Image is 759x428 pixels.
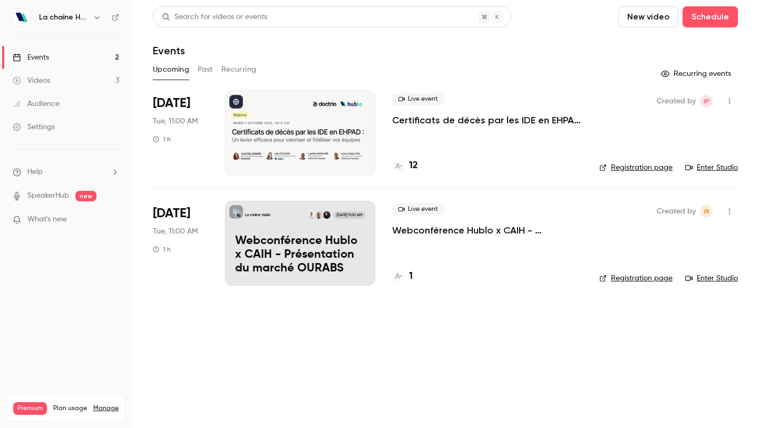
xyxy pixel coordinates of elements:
[162,12,267,23] div: Search for videos or events
[308,211,315,219] img: Amaury Bagein
[245,212,270,218] p: La chaîne Hublo
[153,116,198,127] span: Tue, 11:00 AM
[153,91,208,175] div: Oct 7 Tue, 11:00 AM (Europe/Paris)
[599,273,673,284] a: Registration page
[315,211,323,219] img: David Marquaire
[75,191,96,201] span: new
[704,95,709,108] span: IP
[392,224,582,237] a: Webconférence Hublo x CAIH - Présentation du marché OURABS
[685,273,738,284] a: Enter Studio
[656,65,738,82] button: Recurring events
[657,205,696,218] span: Created by
[333,211,365,219] span: [DATE] 11:00 AM
[392,114,582,127] a: Certificats de décès par les IDE en EHPAD : un levier efficace pour valoriser et fidéliser vos éq...
[392,203,444,216] span: Live event
[13,52,49,63] div: Events
[153,205,190,222] span: [DATE]
[683,6,738,27] button: Schedule
[153,245,171,254] div: 1 h
[409,269,413,284] h4: 1
[153,95,190,112] span: [DATE]
[685,162,738,173] a: Enter Studio
[704,205,709,218] span: IR
[153,226,198,237] span: Tue, 11:00 AM
[618,6,678,27] button: New video
[700,205,713,218] span: Imane Remmal
[198,61,213,78] button: Past
[225,201,375,285] a: Webconférence Hublo x CAIH - Présentation du marché OURABS La chaîne HubloImane RemmalDavid Marqu...
[221,61,257,78] button: Recurring
[323,211,330,219] img: Imane Remmal
[13,75,50,86] div: Videos
[153,61,189,78] button: Upcoming
[53,404,87,413] span: Plan usage
[93,404,119,413] a: Manage
[235,235,365,275] p: Webconférence Hublo x CAIH - Présentation du marché OURABS
[153,135,171,143] div: 1 h
[27,190,69,201] a: SpeakerHub
[392,269,413,284] a: 1
[392,159,418,173] a: 12
[27,214,67,225] span: What's new
[27,167,43,178] span: Help
[39,12,89,23] h6: La chaîne Hublo
[153,44,185,57] h1: Events
[700,95,713,108] span: Ines Plocque
[13,122,55,132] div: Settings
[657,95,696,108] span: Created by
[13,9,30,26] img: La chaîne Hublo
[13,402,47,415] span: Premium
[153,201,208,285] div: Nov 4 Tue, 11:00 AM (Europe/Paris)
[392,93,444,105] span: Live event
[13,99,60,109] div: Audience
[599,162,673,173] a: Registration page
[409,159,418,173] h4: 12
[13,167,119,178] li: help-dropdown-opener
